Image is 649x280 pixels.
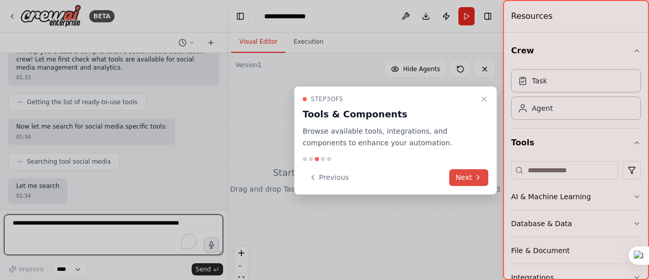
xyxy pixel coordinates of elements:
button: Close walkthrough [478,93,490,105]
span: Step 3 of 5 [311,95,343,103]
button: Previous [303,169,355,186]
button: Hide left sidebar [233,9,247,23]
p: Browse available tools, integrations, and components to enhance your automation. [303,126,476,149]
h3: Tools & Components [303,107,476,121]
button: Next [449,169,488,186]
